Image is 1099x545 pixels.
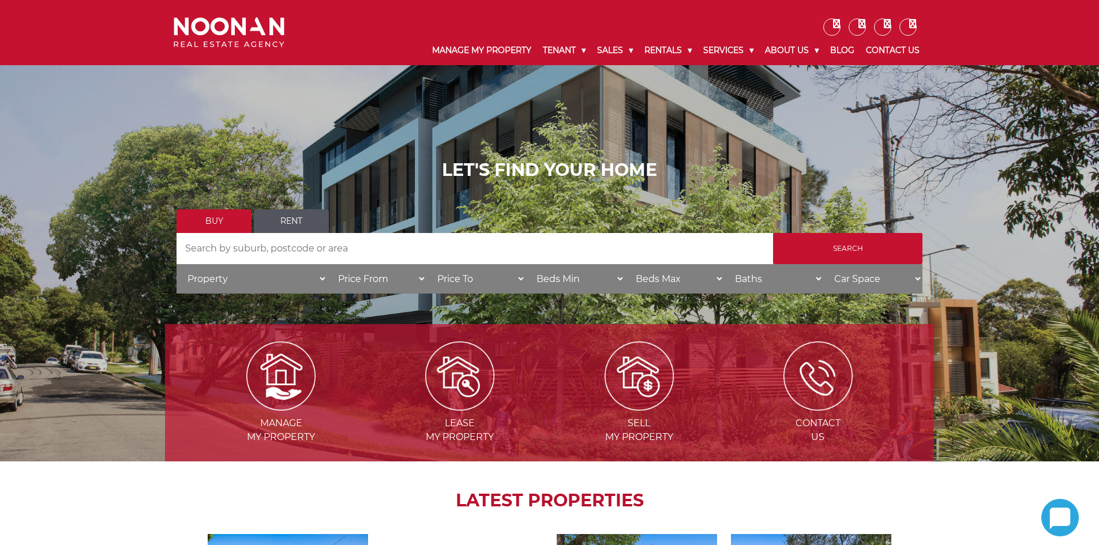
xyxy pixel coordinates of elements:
[426,36,537,65] a: Manage My Property
[372,416,548,444] span: Lease my Property
[193,416,369,444] span: Manage my Property
[605,341,674,411] img: Sell my property
[773,233,922,264] input: Search
[246,341,316,411] img: Manage my Property
[177,209,252,233] a: Buy
[254,209,329,233] a: Rent
[730,370,906,442] a: ContactUs
[177,160,922,181] h1: LET'S FIND YOUR HOME
[194,490,905,511] h2: LATEST PROPERTIES
[824,36,860,65] a: Blog
[591,36,639,65] a: Sales
[174,17,284,48] img: Noonan Real Estate Agency
[697,36,759,65] a: Services
[193,370,369,442] a: Managemy Property
[425,341,494,411] img: Lease my property
[551,416,727,444] span: Sell my Property
[759,36,824,65] a: About Us
[551,370,727,442] a: Sellmy Property
[730,416,906,444] span: Contact Us
[537,36,591,65] a: Tenant
[783,341,853,411] img: ICONS
[372,370,548,442] a: Leasemy Property
[639,36,697,65] a: Rentals
[860,36,925,65] a: Contact Us
[177,233,773,264] input: Search by suburb, postcode or area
